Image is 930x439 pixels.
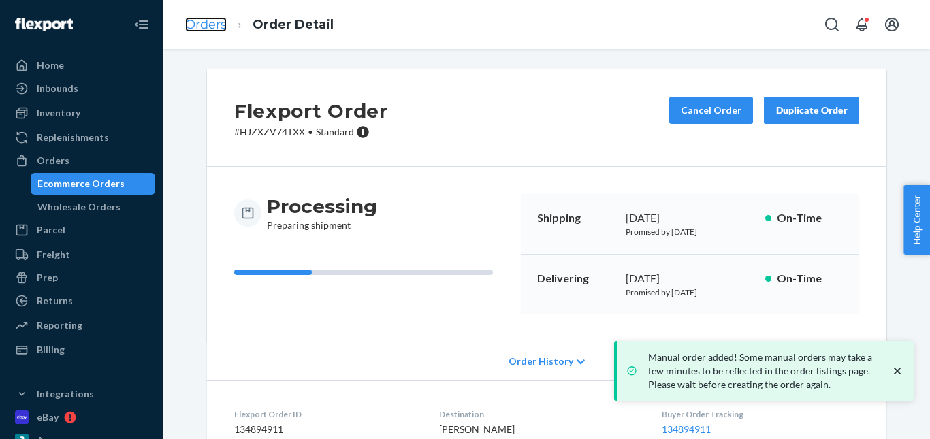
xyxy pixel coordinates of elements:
[8,244,155,265] a: Freight
[37,271,58,284] div: Prep
[128,11,155,38] button: Close Navigation
[37,343,65,357] div: Billing
[777,271,843,287] p: On-Time
[37,319,82,332] div: Reporting
[8,78,155,99] a: Inbounds
[439,408,640,420] dt: Destination
[37,59,64,72] div: Home
[267,194,377,218] h3: Processing
[626,210,754,226] div: [DATE]
[626,226,754,238] p: Promised by [DATE]
[31,196,156,218] a: Wholesale Orders
[234,125,388,139] p: # HJZXZV74TXX
[15,18,73,31] img: Flexport logo
[234,423,417,436] dd: 134894911
[777,210,843,226] p: On-Time
[878,11,905,38] button: Open account menu
[37,387,94,401] div: Integrations
[662,408,859,420] dt: Buyer Order Tracking
[8,102,155,124] a: Inventory
[8,54,155,76] a: Home
[37,82,78,95] div: Inbounds
[8,314,155,336] a: Reporting
[234,408,417,420] dt: Flexport Order ID
[8,219,155,241] a: Parcel
[626,287,754,298] p: Promised by [DATE]
[37,106,80,120] div: Inventory
[31,173,156,195] a: Ecommerce Orders
[316,126,354,137] span: Standard
[8,406,155,428] a: eBay
[8,290,155,312] a: Returns
[648,351,877,391] p: Manual order added! Some manual orders may take a few minutes to be reflected in the order listin...
[662,423,711,435] a: 134894911
[37,410,59,424] div: eBay
[775,103,848,117] div: Duplicate Order
[891,364,904,378] svg: close toast
[37,200,121,214] div: Wholesale Orders
[537,210,615,226] p: Shipping
[626,271,754,287] div: [DATE]
[174,5,344,45] ol: breadcrumbs
[818,11,846,38] button: Open Search Box
[267,194,377,232] div: Preparing shipment
[8,267,155,289] a: Prep
[37,294,73,308] div: Returns
[37,131,109,144] div: Replenishments
[537,271,615,287] p: Delivering
[8,383,155,405] button: Integrations
[669,97,753,124] button: Cancel Order
[37,154,69,167] div: Orders
[308,126,313,137] span: •
[8,127,155,148] a: Replenishments
[8,339,155,361] a: Billing
[8,150,155,172] a: Orders
[37,248,70,261] div: Freight
[253,17,334,32] a: Order Detail
[234,97,388,125] h2: Flexport Order
[848,11,876,38] button: Open notifications
[37,177,125,191] div: Ecommerce Orders
[764,97,859,124] button: Duplicate Order
[509,355,573,368] span: Order History
[185,17,227,32] a: Orders
[903,185,930,255] button: Help Center
[37,223,65,237] div: Parcel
